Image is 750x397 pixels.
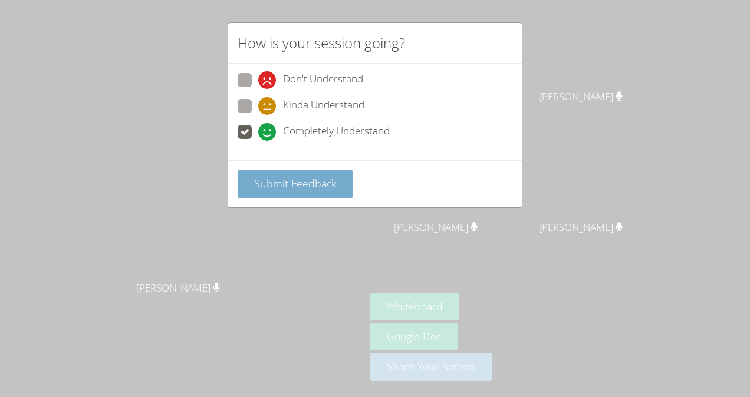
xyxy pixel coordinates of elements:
[283,71,363,89] span: Don't Understand
[283,97,364,115] span: Kinda Understand
[238,32,405,54] h2: How is your session going?
[238,170,353,198] button: Submit Feedback
[254,176,337,190] span: Submit Feedback
[283,123,390,141] span: Completely Understand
